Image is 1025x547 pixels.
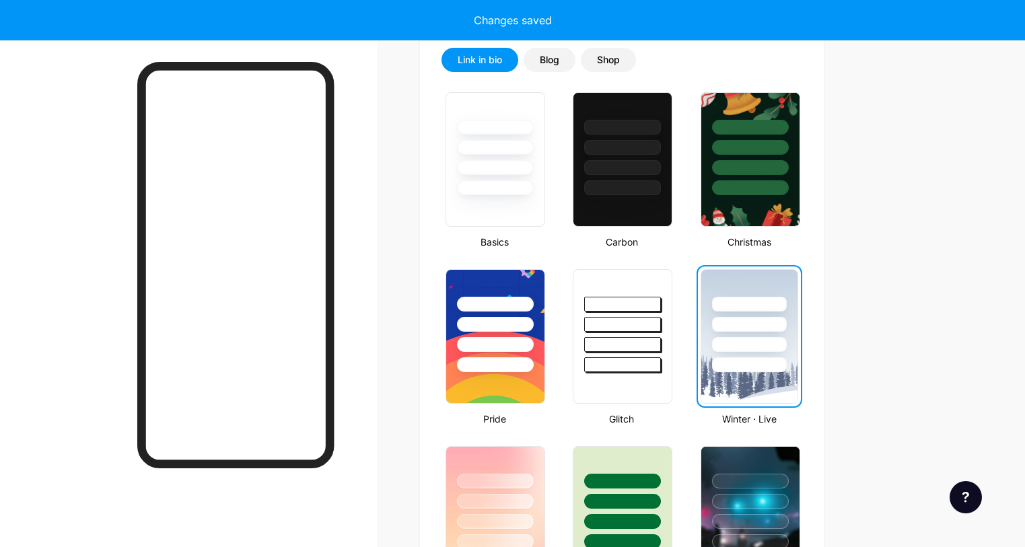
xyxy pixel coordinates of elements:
div: Basics [441,235,547,249]
div: Changes saved [474,12,552,28]
div: Pride [441,412,547,426]
div: Christmas [697,235,802,249]
div: Glitch [569,412,674,426]
div: Winter · Live [697,412,802,426]
div: Shop [597,53,620,67]
div: Carbon [569,235,674,249]
div: Blog [540,53,559,67]
div: Link in bio [458,53,502,67]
